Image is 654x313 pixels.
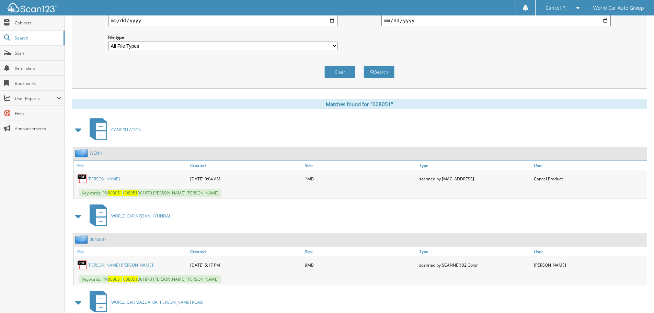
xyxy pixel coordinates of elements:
[75,235,90,244] img: folder2.png
[7,3,58,12] img: scan123-logo-white.svg
[108,190,122,196] span: 008051
[15,35,60,41] span: Search
[77,260,88,270] img: PDF.png
[620,280,654,313] iframe: Chat Widget
[108,276,122,282] span: 008051
[75,149,90,157] img: folder2.png
[303,172,418,186] div: 1MB
[90,150,102,156] a: WCNH
[90,236,106,242] a: 0043837
[88,176,120,182] a: [PERSON_NAME]
[15,126,61,132] span: Announcements
[417,247,532,256] a: Type
[79,275,221,283] span: Keywords: PN 091870 [PERSON_NAME] [PERSON_NAME]
[123,190,138,196] span: 008051
[417,258,532,272] div: scanned by SCANNER 02 Color
[111,213,170,219] span: WORLD CAR NISSAN HYUNDAI
[546,6,566,10] span: Cancel P.
[364,66,394,78] button: Search
[188,172,303,186] div: [DATE] 9:04 AM
[108,15,337,26] input: start
[532,258,647,272] div: [PERSON_NAME]
[77,174,88,184] img: PDF.png
[303,258,418,272] div: 9MB
[74,247,188,256] a: File
[303,161,418,170] a: Size
[593,6,644,10] span: World Car Auto Group
[188,258,303,272] div: [DATE] 5:17 PM
[88,262,153,268] a: [PERSON_NAME] [PERSON_NAME]
[188,247,303,256] a: Created
[85,116,141,143] a: CANCELLATION
[111,299,203,305] span: WORLD CAR MAZDA KIA [PERSON_NAME] ROAD
[85,202,170,230] a: WORLD CAR NISSAN HYUNDAI
[417,172,532,186] div: scanned by [MAC_ADDRESS]
[303,247,418,256] a: Size
[417,161,532,170] a: Type
[123,276,138,282] span: 008051
[532,161,647,170] a: User
[188,161,303,170] a: Created
[108,34,337,40] label: File type
[15,50,61,56] span: Scan
[15,80,61,86] span: Bookmarks
[532,247,647,256] a: User
[79,189,221,197] span: Keywords: PN 091870 [PERSON_NAME] [PERSON_NAME]
[15,96,56,101] span: User Reports
[324,66,355,78] button: Clear
[111,127,141,133] span: CANCELLATION
[15,111,61,116] span: Help
[15,65,61,71] span: Reminders
[72,99,647,109] div: Matches found for "008051"
[532,172,647,186] div: Cancel Product
[74,161,188,170] a: File
[15,20,61,26] span: Cabinets
[381,15,611,26] input: end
